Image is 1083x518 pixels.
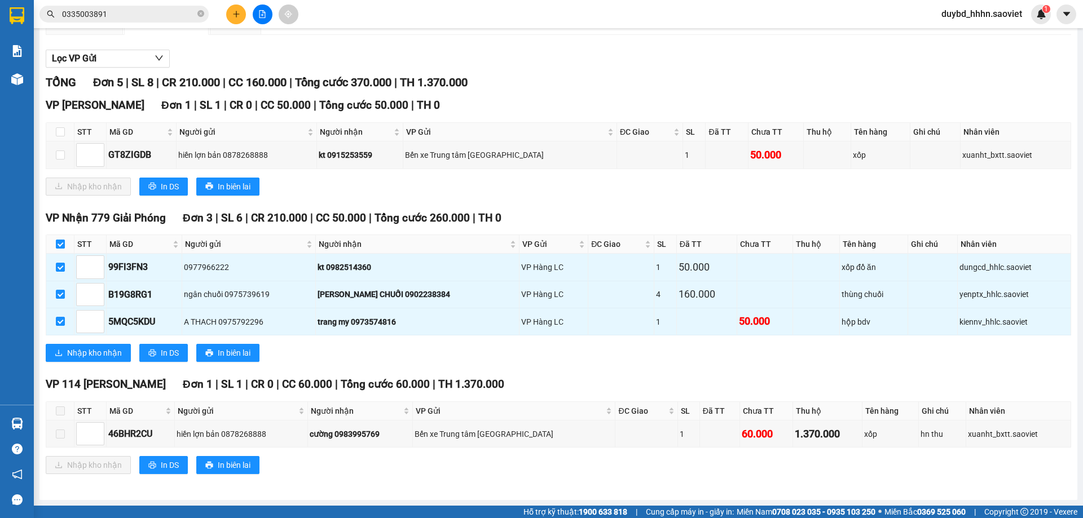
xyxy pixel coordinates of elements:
[523,506,627,518] span: Hỗ trợ kỹ thuật:
[341,378,430,391] span: Tổng cước 60.000
[318,261,517,273] div: kt 0982514360
[636,506,637,518] span: |
[968,428,1069,440] div: xuanht_bxtt.saoviet
[910,123,960,141] th: Ghi chú
[521,261,586,273] div: VP Hàng LC
[139,178,188,196] button: printerIn DS
[109,405,163,417] span: Mã GD
[251,378,274,391] span: CR 0
[656,316,675,328] div: 1
[521,316,586,328] div: VP Hàng LC
[46,344,131,362] button: downloadNhập kho nhận
[314,99,316,112] span: |
[253,5,272,24] button: file-add
[218,180,250,193] span: In biên lai
[974,506,976,518] span: |
[223,76,226,89] span: |
[295,76,391,89] span: Tổng cước 370.000
[11,73,23,85] img: warehouse-icon
[108,148,174,162] div: GT8ZIGDB
[12,444,23,454] span: question-circle
[678,402,699,420] th: SL
[245,378,248,391] span: |
[685,149,703,161] div: 1
[109,126,165,138] span: Mã GD
[196,456,259,474] button: printerIn biên lai
[921,428,964,440] div: hn thu
[46,99,144,112] span: VP [PERSON_NAME]
[197,9,204,20] span: close-circle
[184,261,314,273] div: 0977966222
[415,428,614,440] div: Bến xe Trung tâm [GEOGRAPHIC_DATA]
[1036,9,1046,19] img: icon-new-feature
[793,235,840,254] th: Thu hộ
[258,10,266,18] span: file-add
[959,261,1069,273] div: dungcd_hhlc.saoviet
[162,76,220,89] span: CR 210.000
[335,378,338,391] span: |
[108,427,173,441] div: 46BHR2CU
[10,7,24,24] img: logo-vxr
[319,238,508,250] span: Người nhận
[959,316,1069,328] div: kiennv_hhlc.saoviet
[679,286,735,302] div: 160.000
[196,178,259,196] button: printerIn biên lai
[318,316,517,328] div: trang my 0973574816
[108,315,180,329] div: 5MQC5KDU
[706,123,748,141] th: Đã TT
[46,456,131,474] button: downloadNhập kho nhận
[261,99,311,112] span: CC 50.000
[184,288,314,300] div: ngân chuối 0975739619
[618,405,666,417] span: ĐC Giao
[416,405,604,417] span: VP Gửi
[1056,5,1076,24] button: caret-down
[311,405,401,417] span: Người nhận
[862,402,918,420] th: Tên hàng
[12,469,23,480] span: notification
[851,123,910,141] th: Tên hàng
[108,260,180,274] div: 99FI3FN3
[400,76,468,89] span: TH 1.370.000
[679,259,735,275] div: 50.000
[245,211,248,224] span: |
[742,426,791,442] div: 60.000
[700,402,740,420] th: Đã TT
[917,507,966,516] strong: 0369 525 060
[864,428,916,440] div: xốp
[683,123,706,141] th: SL
[320,126,391,138] span: Người nhận
[194,99,197,112] span: |
[478,211,501,224] span: TH 0
[406,126,605,138] span: VP Gửi
[232,10,240,18] span: plus
[185,238,304,250] span: Người gửi
[521,288,586,300] div: VP Hàng LC
[919,402,966,420] th: Ghi chú
[842,261,906,273] div: xốp đồ ăn
[279,5,298,24] button: aim
[196,344,259,362] button: printerIn biên lai
[183,378,213,391] span: Đơn 1
[126,76,129,89] span: |
[161,459,179,471] span: In DS
[197,10,204,17] span: close-circle
[46,378,166,391] span: VP 114 [PERSON_NAME]
[47,10,55,18] span: search
[230,99,252,112] span: CR 0
[316,211,366,224] span: CC 50.000
[74,235,107,254] th: STT
[74,402,107,420] th: STT
[200,99,221,112] span: SL 1
[375,211,470,224] span: Tổng cước 260.000
[795,426,861,442] div: 1.370.000
[107,420,175,448] td: 46BHR2CU
[178,149,315,161] div: hiền lợn bản 0878268888
[218,459,250,471] span: In biên lai
[620,126,671,138] span: ĐC Giao
[1020,508,1028,516] span: copyright
[148,349,156,358] span: printer
[405,149,615,161] div: Bến xe Trung tâm [GEOGRAPHIC_DATA]
[417,99,440,112] span: TH 0
[221,211,243,224] span: SL 6
[319,149,401,161] div: kt 0915253559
